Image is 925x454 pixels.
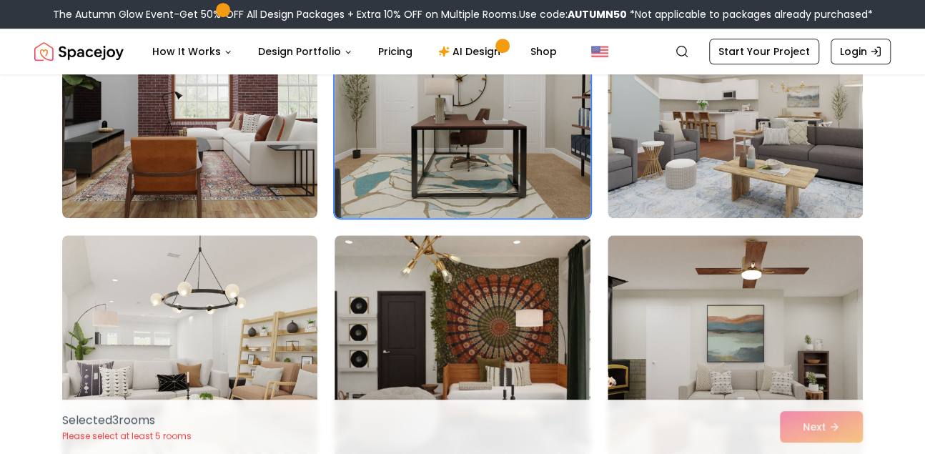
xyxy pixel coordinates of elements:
a: Start Your Project [709,39,819,64]
a: AI Design [427,37,516,66]
img: United States [591,43,608,60]
img: Spacejoy Logo [34,37,124,66]
a: Pricing [367,37,424,66]
div: The Autumn Glow Event-Get 50% OFF All Design Packages + Extra 10% OFF on Multiple Rooms. [53,7,873,21]
nav: Main [141,37,568,66]
p: Please select at least 5 rooms [62,430,192,442]
button: Design Portfolio [247,37,364,66]
a: Login [831,39,891,64]
nav: Global [34,29,891,74]
span: Use code: [519,7,627,21]
p: Selected 3 room s [62,412,192,429]
a: Shop [519,37,568,66]
span: *Not applicable to packages already purchased* [627,7,873,21]
b: AUTUMN50 [568,7,627,21]
button: How It Works [141,37,244,66]
a: Spacejoy [34,37,124,66]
